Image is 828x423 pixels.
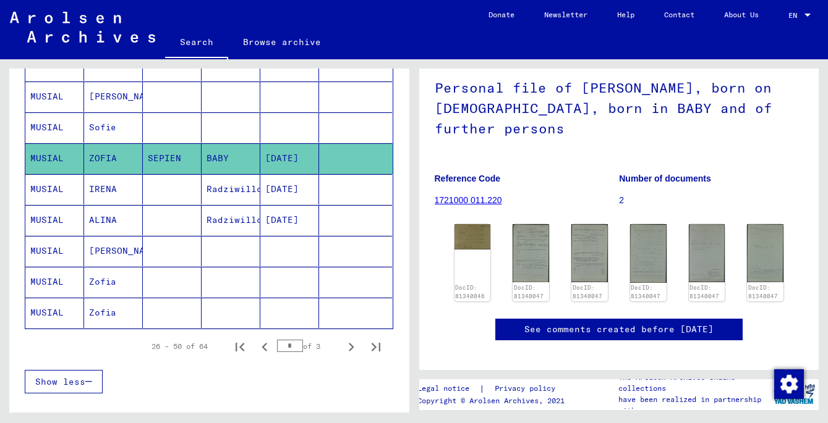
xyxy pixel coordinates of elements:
a: DocID: 81340047 [631,284,660,299]
mat-cell: MUSIAL [25,82,84,112]
mat-cell: MUSIAL [25,205,84,235]
img: 004.jpg [689,224,725,282]
p: The Arolsen Archives online collections [618,372,769,394]
mat-cell: [PERSON_NAME] [84,82,143,112]
mat-cell: Zofia [84,267,143,297]
mat-cell: MUSIAL [25,267,84,297]
mat-cell: MUSIAL [25,112,84,143]
a: Browse archive [228,27,336,57]
a: Legal notice [417,382,479,395]
mat-cell: SEPIEN [143,143,202,174]
p: have been realized in partnership with [618,394,769,416]
mat-cell: MUSIAL [25,236,84,266]
button: Previous page [252,334,277,359]
img: 002.jpg [571,224,608,282]
p: Copyright © Arolsen Archives, 2021 [417,395,570,406]
button: Next page [339,334,364,359]
mat-cell: IRENA [84,174,143,204]
div: 26 – 50 of 64 [152,341,208,352]
mat-cell: Zofia [84,298,143,328]
img: Arolsen_neg.svg [10,12,155,43]
button: Show less [25,370,103,393]
span: EN [788,11,802,20]
mat-cell: [DATE] [260,143,319,174]
mat-cell: Sofie [84,112,143,143]
div: Change consent [774,369,803,398]
mat-cell: [DATE] [260,174,319,204]
button: Last page [364,334,388,359]
mat-cell: MUSIAL [25,174,84,204]
img: yv_logo.png [771,379,817,409]
a: DocID: 81340046 [455,284,485,299]
mat-cell: MUSIAL [25,298,84,328]
b: Number of documents [619,174,711,183]
img: 003.jpg [630,224,667,283]
a: Search [165,27,228,59]
a: 1721000 011.220 [435,195,502,205]
div: | [417,382,570,395]
b: Reference Code [435,174,501,183]
mat-cell: [PERSON_NAME] [84,236,143,266]
a: See comments created before [DATE] [524,323,714,336]
img: 001.jpg [513,224,549,282]
a: DocID: 81340047 [573,284,602,299]
h1: Personal file of [PERSON_NAME], born on [DEMOGRAPHIC_DATA], born in BABY and of further persons [435,59,804,154]
mat-cell: ALINA [84,205,143,235]
img: Change consent [774,369,804,399]
mat-cell: BABY [202,143,260,174]
span: Show less [35,376,85,387]
mat-cell: Radziwillow [202,205,260,235]
mat-cell: MUSIAL [25,143,84,174]
mat-cell: ZOFIA [84,143,143,174]
a: DocID: 81340047 [748,284,778,299]
div: of 3 [277,340,339,352]
p: 2 [619,194,803,207]
button: First page [228,334,252,359]
a: Privacy policy [485,382,570,395]
a: DocID: 81340047 [689,284,719,299]
img: 005.jpg [747,224,783,282]
img: 001.jpg [455,224,491,249]
mat-cell: Radziwillow [202,174,260,204]
a: DocID: 81340047 [514,284,544,299]
mat-cell: [DATE] [260,205,319,235]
